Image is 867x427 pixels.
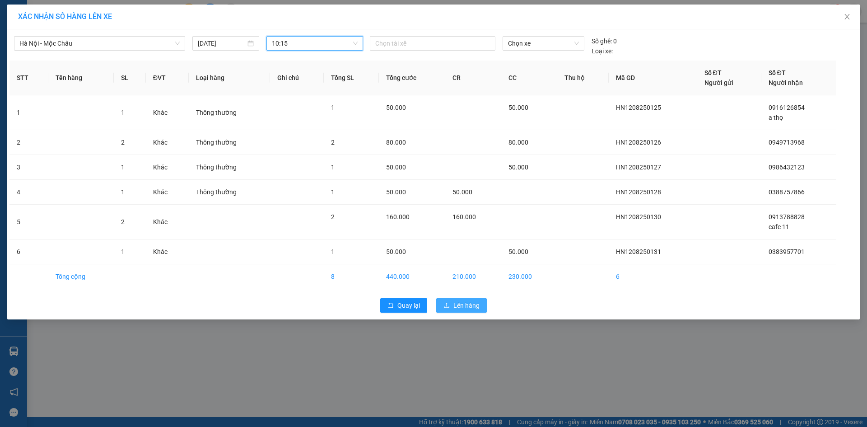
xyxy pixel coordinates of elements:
[121,248,125,255] span: 1
[19,37,180,50] span: Hà Nội - Mộc Châu
[557,61,609,95] th: Thu hộ
[501,264,557,289] td: 230.000
[9,130,48,155] td: 2
[189,180,270,205] td: Thông thường
[386,213,410,221] span: 160.000
[844,13,851,20] span: close
[769,213,805,221] span: 0913788828
[146,61,189,95] th: ĐVT
[121,218,125,225] span: 2
[121,109,125,116] span: 1
[397,300,420,310] span: Quay lại
[616,164,661,171] span: HN1208250127
[121,164,125,171] span: 1
[121,139,125,146] span: 2
[452,188,472,196] span: 50.000
[189,155,270,180] td: Thông thường
[769,223,789,230] span: cafe 11
[146,205,189,239] td: Khác
[324,61,379,95] th: Tổng SL
[48,61,114,95] th: Tên hàng
[769,164,805,171] span: 0986432123
[331,213,335,221] span: 2
[508,164,528,171] span: 50.000
[146,130,189,155] td: Khác
[146,155,189,180] td: Khác
[508,248,528,255] span: 50.000
[386,164,406,171] span: 50.000
[616,248,661,255] span: HN1208250131
[436,298,487,313] button: uploadLên hàng
[189,61,270,95] th: Loại hàng
[331,104,335,111] span: 1
[198,38,246,48] input: 12/08/2025
[834,5,860,30] button: Close
[592,36,612,46] span: Số ghế:
[609,264,697,289] td: 6
[146,239,189,264] td: Khác
[189,130,270,155] td: Thông thường
[189,95,270,130] td: Thông thường
[769,188,805,196] span: 0388757866
[616,188,661,196] span: HN1208250128
[379,264,445,289] td: 440.000
[331,188,335,196] span: 1
[386,248,406,255] span: 50.000
[387,302,394,310] span: rollback
[386,188,406,196] span: 50.000
[9,155,48,180] td: 3
[9,205,48,239] td: 5
[331,139,335,146] span: 2
[453,300,480,310] span: Lên hàng
[616,213,661,221] span: HN1208250130
[769,248,805,255] span: 0383957701
[769,139,805,146] span: 0949713968
[9,239,48,264] td: 6
[146,95,189,130] td: Khác
[386,104,406,111] span: 50.000
[769,79,803,86] span: Người nhận
[445,264,501,289] td: 210.000
[445,61,501,95] th: CR
[769,114,783,121] span: a thọ
[9,180,48,205] td: 4
[331,164,335,171] span: 1
[501,61,557,95] th: CC
[508,37,578,50] span: Chọn xe
[9,61,48,95] th: STT
[380,298,427,313] button: rollbackQuay lại
[704,69,722,76] span: Số ĐT
[324,264,379,289] td: 8
[270,61,323,95] th: Ghi chú
[48,264,114,289] td: Tổng cộng
[386,139,406,146] span: 80.000
[443,302,450,310] span: upload
[616,139,661,146] span: HN1208250126
[609,61,697,95] th: Mã GD
[121,188,125,196] span: 1
[331,248,335,255] span: 1
[769,104,805,111] span: 0916126854
[508,104,528,111] span: 50.000
[9,95,48,130] td: 1
[146,180,189,205] td: Khác
[508,139,528,146] span: 80.000
[272,37,358,50] span: 10:15
[704,79,733,86] span: Người gửi
[452,213,476,221] span: 160.000
[616,104,661,111] span: HN1208250125
[379,61,445,95] th: Tổng cước
[592,36,617,46] div: 0
[769,69,786,76] span: Số ĐT
[592,46,613,56] span: Loại xe:
[18,12,112,21] span: XÁC NHẬN SỐ HÀNG LÊN XE
[114,61,146,95] th: SL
